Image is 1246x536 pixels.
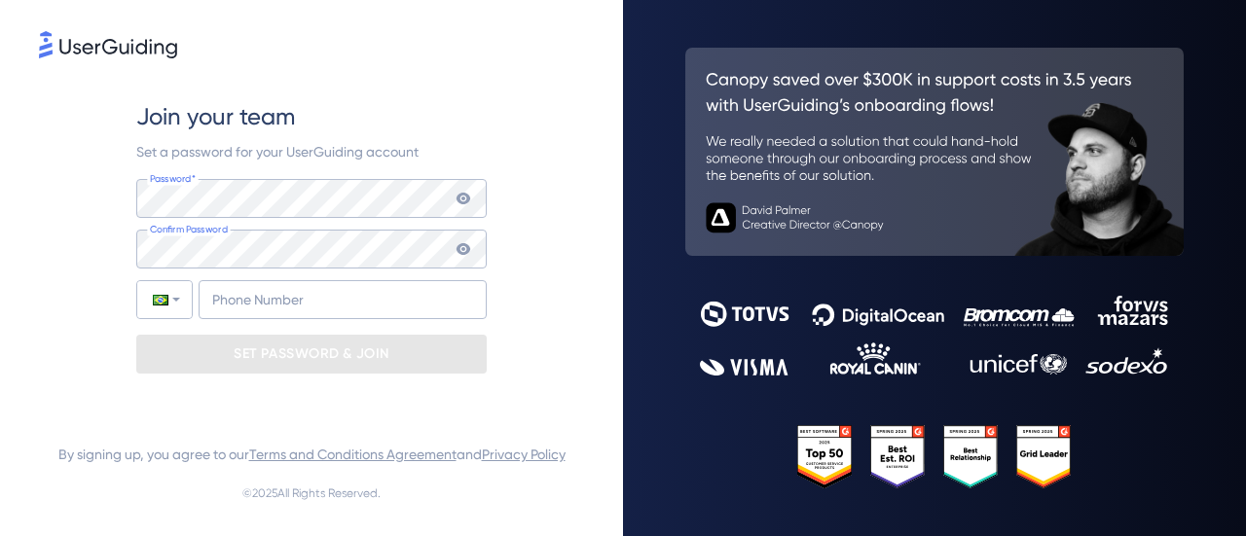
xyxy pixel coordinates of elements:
a: Privacy Policy [482,447,566,462]
span: © 2025 All Rights Reserved. [242,482,381,505]
input: Phone Number [199,280,487,319]
span: Set a password for your UserGuiding account [136,144,419,160]
img: 26c0aa7c25a843aed4baddd2b5e0fa68.svg [685,48,1184,256]
p: SET PASSWORD & JOIN [234,339,389,370]
span: By signing up, you agree to our and [58,443,566,466]
img: 25303e33045975176eb484905ab012ff.svg [797,425,1072,487]
a: Terms and Conditions Agreement [249,447,457,462]
div: Brazil: + 55 [137,281,192,318]
span: Join your team [136,101,295,132]
img: 8faab4ba6bc7696a72372aa768b0286c.svg [39,31,177,58]
img: 9302ce2ac39453076f5bc0f2f2ca889b.svg [700,296,1168,375]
